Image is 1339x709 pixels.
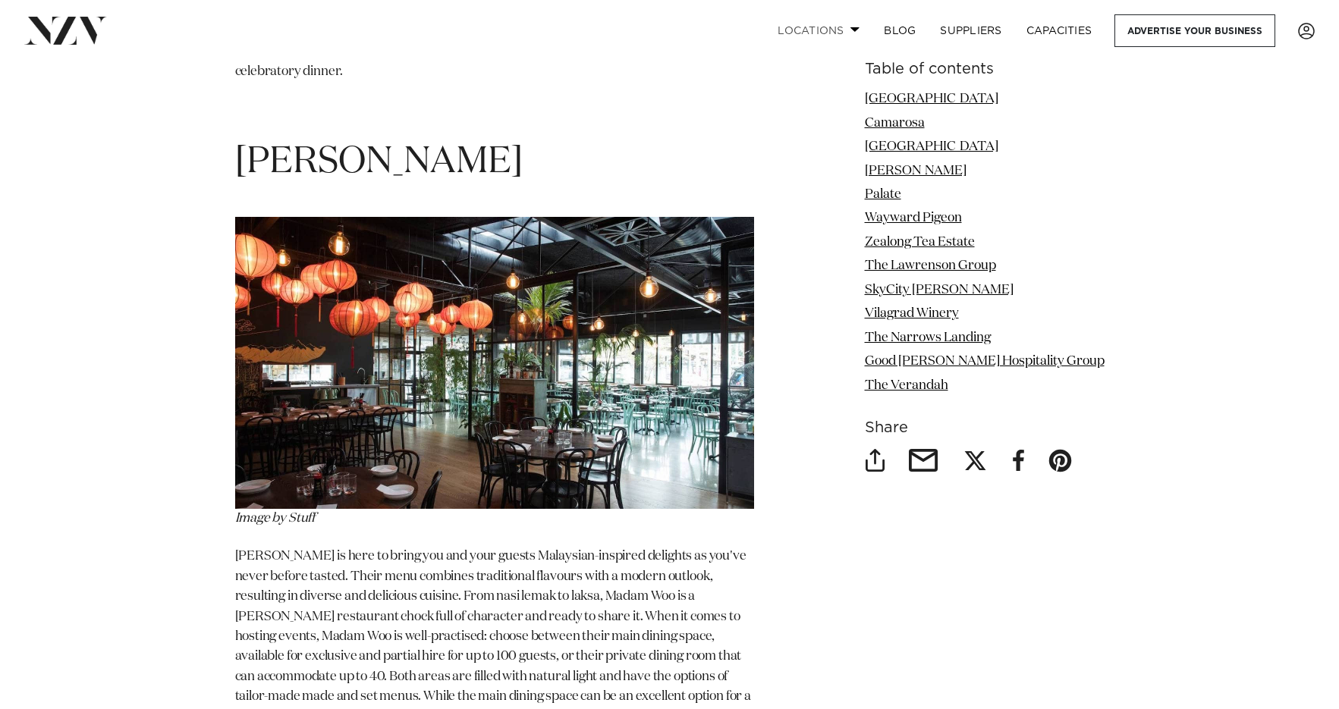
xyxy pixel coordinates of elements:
a: Advertise your business [1114,14,1275,47]
a: Camarosa [865,116,925,129]
a: [PERSON_NAME] [865,164,967,177]
a: BLOG [872,14,928,47]
a: Zealong Tea Estate [865,236,975,249]
span: Image by Stuff [235,512,316,525]
a: Good [PERSON_NAME] Hospitality Group [865,355,1105,368]
img: nzv-logo.png [24,17,107,44]
a: Wayward Pigeon [865,212,962,224]
h6: Share [865,420,1105,436]
h6: Table of contents [865,61,1105,77]
a: [GEOGRAPHIC_DATA] [865,93,998,105]
a: SUPPLIERS [928,14,1014,47]
a: Capacities [1014,14,1105,47]
a: [GEOGRAPHIC_DATA] [865,140,998,153]
a: The Narrows Landing [865,331,991,344]
a: The Verandah [865,378,948,391]
a: SkyCity [PERSON_NAME] [865,284,1014,296]
a: Vilagrad Winery [865,307,959,320]
a: Locations [765,14,872,47]
a: Palate [865,188,901,201]
a: The Lawrenson Group [865,259,996,272]
span: [PERSON_NAME] [235,144,523,180]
